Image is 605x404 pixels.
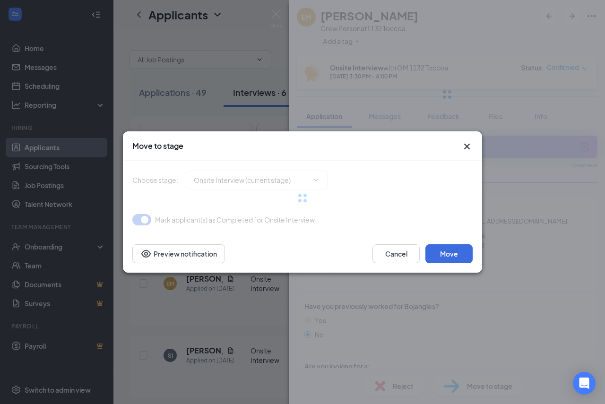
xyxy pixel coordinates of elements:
[132,141,183,151] h3: Move to stage
[461,141,473,152] button: Close
[425,244,473,263] button: Move
[140,248,152,259] svg: Eye
[573,372,596,395] div: Open Intercom Messenger
[372,244,420,263] button: Cancel
[132,244,225,263] button: Preview notificationEye
[461,141,473,152] svg: Cross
